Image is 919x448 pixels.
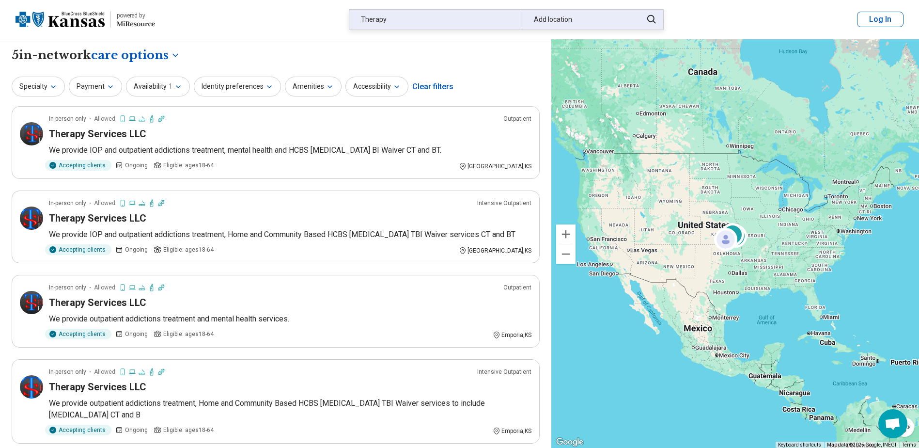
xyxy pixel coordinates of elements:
[163,426,214,434] span: Eligible: ages 18-64
[163,161,214,170] span: Eligible: ages 18-64
[94,199,117,208] span: Allowed:
[16,8,155,31] a: Blue Cross Blue Shield Kansaspowered by
[285,77,342,96] button: Amenities
[49,144,531,156] p: We provide IOP and outpatient addictions treatment, mental health and HCBS [MEDICAL_DATA] BI Waiv...
[827,442,896,448] span: Map data ©2025 Google, INEGI
[91,47,180,64] button: Care options
[49,313,531,325] p: We provide outpatient addictions treatment and mental health services.
[125,161,148,170] span: Ongoing
[412,75,453,98] div: Clear filters
[126,77,190,96] button: Availability1
[459,246,531,255] div: [GEOGRAPHIC_DATA] , KS
[49,114,86,123] p: In-person only
[49,398,531,421] p: We provide outpatient addictions treatment, Home and Community Based HCBS [MEDICAL_DATA] TBI Waiv...
[878,409,907,438] div: Open chat
[49,211,146,225] h3: Therapy Services LLC
[69,77,122,96] button: Payment
[45,425,111,435] div: Accepting clients
[169,81,172,92] span: 1
[94,114,117,123] span: Allowed:
[522,10,637,30] div: Add location
[49,127,146,141] h3: Therapy Services LLC
[91,47,169,64] span: care options
[117,11,155,20] div: powered by
[94,283,117,292] span: Allowed:
[556,224,576,244] button: Zoom in
[49,229,531,240] p: We provide IOP and outpatient addictions treatment, Home and Community Based HCBS [MEDICAL_DATA] ...
[163,245,214,254] span: Eligible: ages 18-64
[125,330,148,338] span: Ongoing
[49,283,86,292] p: In-person only
[459,162,531,171] div: [GEOGRAPHIC_DATA] , KS
[12,47,180,64] h1: 5 in-network
[493,331,531,339] div: Emporia , KS
[477,199,531,208] p: Intensive Outpatient
[721,223,744,246] div: 2
[45,329,111,339] div: Accepting clients
[49,296,146,309] h3: Therapy Services LLC
[503,283,531,292] p: Outpatient
[94,368,117,376] span: Allowed:
[723,224,747,248] div: 2
[556,244,576,264] button: Zoom out
[857,12,903,27] button: Log In
[163,330,214,338] span: Eligible: ages 18-64
[194,77,281,96] button: Identity preferences
[49,199,86,208] p: In-person only
[16,8,105,31] img: Blue Cross Blue Shield Kansas
[503,114,531,123] p: Outpatient
[45,160,111,171] div: Accepting clients
[902,442,916,448] a: Terms (opens in new tab)
[125,426,148,434] span: Ongoing
[45,244,111,255] div: Accepting clients
[49,368,86,376] p: In-person only
[12,77,65,96] button: Specialty
[493,427,531,435] div: Emporia , KS
[345,77,408,96] button: Accessibility
[477,368,531,376] p: Intensive Outpatient
[125,245,148,254] span: Ongoing
[349,10,522,30] div: Therapy
[49,380,146,394] h3: Therapy Services LLC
